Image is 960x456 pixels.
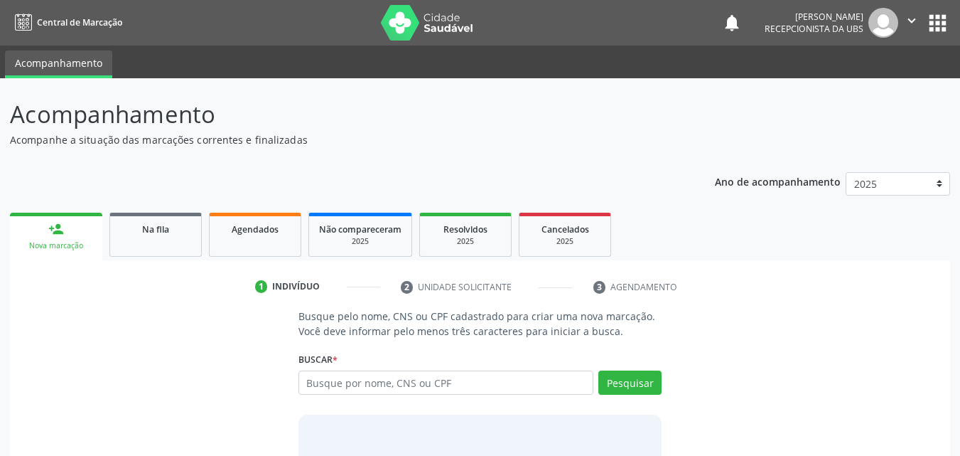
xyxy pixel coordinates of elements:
button: Pesquisar [598,371,662,395]
div: 1 [255,280,268,293]
div: Indivíduo [272,280,320,293]
a: Central de Marcação [10,11,122,34]
label: Buscar [298,349,338,371]
p: Ano de acompanhamento [715,172,841,190]
a: Acompanhamento [5,51,112,78]
span: Resolvidos [443,223,487,235]
span: Na fila [142,223,169,235]
div: [PERSON_NAME] [765,11,863,23]
div: 2025 [529,236,600,247]
span: Recepcionista da UBS [765,23,863,35]
img: img [868,8,898,38]
input: Busque por nome, CNS ou CPF [298,371,594,395]
div: 2025 [319,236,401,247]
p: Acompanhe a situação das marcações correntes e finalizadas [10,132,668,147]
div: person_add [48,221,64,237]
button:  [898,8,925,38]
div: 2025 [430,236,501,247]
i:  [904,13,919,28]
p: Busque pelo nome, CNS ou CPF cadastrado para criar uma nova marcação. Você deve informar pelo men... [298,309,662,339]
span: Agendados [232,223,279,235]
span: Não compareceram [319,223,401,235]
span: Central de Marcação [37,16,122,28]
p: Acompanhamento [10,97,668,132]
div: Nova marcação [20,240,92,251]
button: apps [925,11,950,36]
span: Cancelados [541,223,589,235]
button: notifications [722,13,742,33]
